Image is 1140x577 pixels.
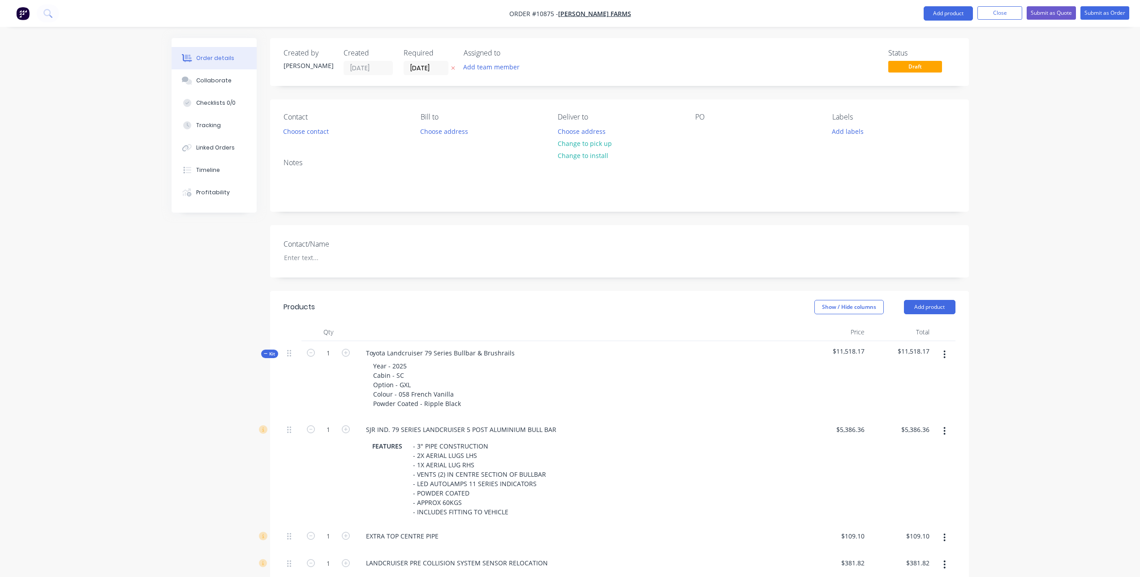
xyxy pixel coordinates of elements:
div: Toyota Landcruiser 79 Series Bullbar & Brushrails [359,346,522,359]
button: Add team member [464,61,525,73]
div: Status [888,49,955,57]
label: Contact/Name [284,239,396,249]
button: Timeline [172,159,257,181]
div: Notes [284,158,955,167]
span: $11,518.17 [872,346,929,356]
div: Created [344,49,393,57]
button: Submit as Order [1080,6,1129,20]
div: Price [803,323,868,341]
div: - 3" PIPE CONSTRUCTION - 2X AERIAL LUGS LHS - 1X AERIAL LUG RHS - VENTS (2) IN CENTRE SECTION OF ... [409,440,550,518]
button: Choose address [553,125,610,137]
div: Kit [261,350,278,358]
div: Linked Orders [196,144,235,152]
div: Labels [832,113,955,121]
button: Profitability [172,181,257,204]
button: Change to install [553,150,613,162]
div: Contact [284,113,406,121]
button: Add product [904,300,955,314]
div: Collaborate [196,77,232,85]
button: Add product [924,6,973,21]
div: FEATURES [369,440,406,453]
div: Assigned to [464,49,553,57]
div: PO [695,113,818,121]
button: Submit as Quote [1027,6,1076,20]
div: LANDCRUISER PRE COLLISION SYSTEM SENSOR RELOCATION [359,556,555,569]
button: Linked Orders [172,137,257,159]
button: Choose contact [278,125,333,137]
span: $11,518.17 [807,346,865,356]
div: Tracking [196,121,221,129]
div: Required [404,49,453,57]
div: Checklists 0/0 [196,99,236,107]
div: Bill to [421,113,543,121]
button: Show / Hide columns [814,300,884,314]
div: Total [868,323,933,341]
div: Year - 2025 Cabin - SC Option - GXL Colour - 058 French Vanilla Powder Coated - Ripple Black [366,359,468,410]
div: Created by [284,49,333,57]
button: Change to pick up [553,137,616,150]
a: [PERSON_NAME] Farms [558,9,631,18]
div: [PERSON_NAME] [284,61,333,70]
span: Kit [264,350,275,357]
button: Add team member [458,61,524,73]
div: Products [284,302,315,312]
button: Choose address [416,125,473,137]
img: Factory [16,7,30,20]
span: Order #10875 - [509,9,558,18]
div: Qty [301,323,355,341]
div: EXTRA TOP CENTRE PIPE [359,530,446,543]
span: Draft [888,61,942,72]
button: Close [977,6,1022,20]
div: Profitability [196,188,230,197]
button: Tracking [172,114,257,137]
div: SJR IND. 79 SERIES LANDCRUISER 5 POST ALUMINIUM BULL BAR [359,423,564,436]
button: Checklists 0/0 [172,92,257,114]
button: Collaborate [172,69,257,92]
button: Order details [172,47,257,69]
div: Timeline [196,166,220,174]
div: Order details [196,54,234,62]
button: Add labels [827,125,869,137]
div: Deliver to [558,113,680,121]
